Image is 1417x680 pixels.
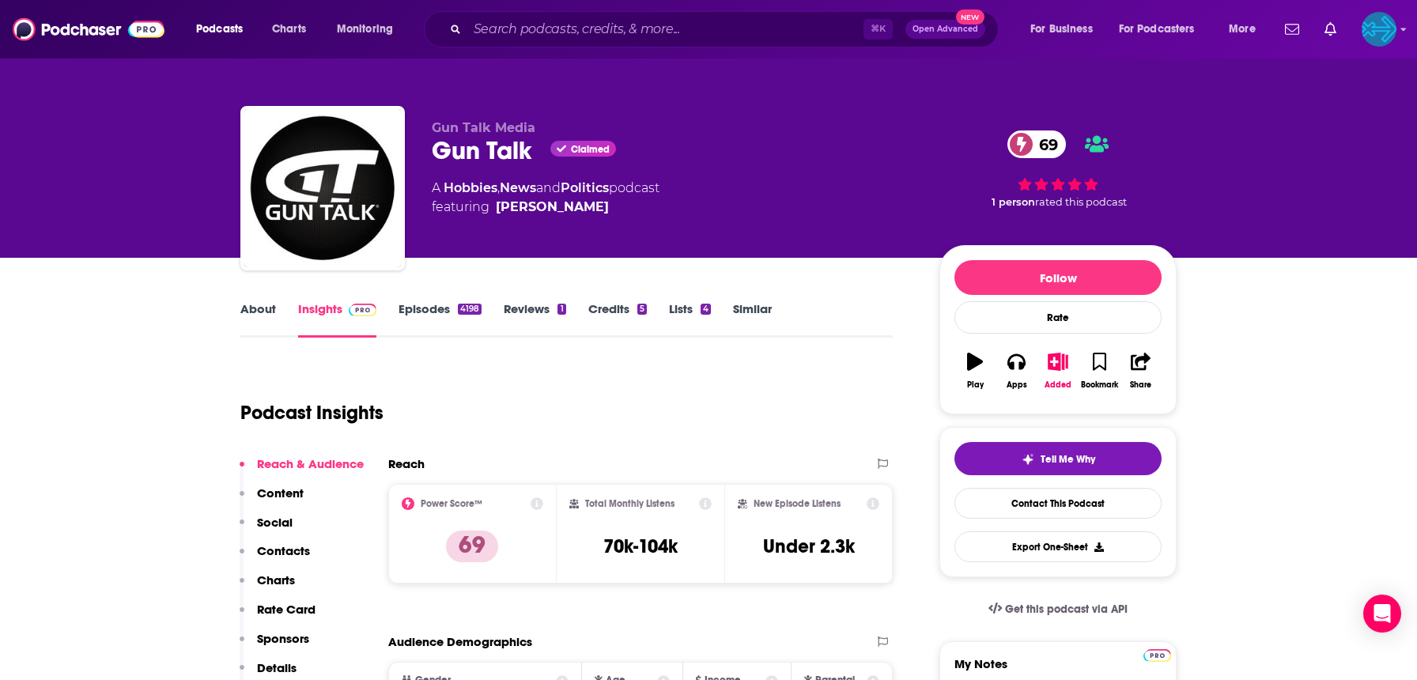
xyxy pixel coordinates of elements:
[257,456,364,471] p: Reach & Audience
[954,342,996,399] button: Play
[432,120,535,135] span: Gun Talk Media
[399,301,482,338] a: Episodes4198
[421,498,482,509] h2: Power Score™
[257,572,295,587] p: Charts
[240,456,364,485] button: Reach & Audience
[1143,649,1171,662] img: Podchaser Pro
[446,531,498,562] p: 69
[240,301,276,338] a: About
[1037,342,1079,399] button: Added
[496,198,609,217] a: Tom Gresham
[1318,16,1343,43] a: Show notifications dropdown
[954,488,1162,519] a: Contact This Podcast
[432,179,659,217] div: A podcast
[954,442,1162,475] button: tell me why sparkleTell Me Why
[1363,595,1401,633] div: Open Intercom Messenger
[1119,18,1195,40] span: For Podcasters
[967,380,984,390] div: Play
[337,18,393,40] span: Monitoring
[432,198,659,217] span: featuring
[1007,130,1066,158] a: 69
[561,180,609,195] a: Politics
[1045,380,1071,390] div: Added
[326,17,414,42] button: open menu
[1081,380,1118,390] div: Bookmark
[637,304,647,315] div: 5
[996,342,1037,399] button: Apps
[954,301,1162,334] div: Rate
[1218,17,1275,42] button: open menu
[1079,342,1120,399] button: Bookmark
[669,301,711,338] a: Lists4
[939,120,1177,218] div: 69 1 personrated this podcast
[585,498,674,509] h2: Total Monthly Listens
[439,11,1014,47] div: Search podcasts, credits, & more...
[257,602,316,617] p: Rate Card
[240,572,295,602] button: Charts
[603,535,678,558] h3: 70k-104k
[500,180,536,195] a: News
[240,485,304,515] button: Content
[1279,16,1306,43] a: Show notifications dropdown
[1362,12,1396,47] img: User Profile
[240,631,309,660] button: Sponsors
[444,180,497,195] a: Hobbies
[467,17,863,42] input: Search podcasts, credits, & more...
[257,485,304,501] p: Content
[863,19,893,40] span: ⌘ K
[1229,18,1256,40] span: More
[954,531,1162,562] button: Export One-Sheet
[244,109,402,267] img: Gun Talk
[733,301,772,338] a: Similar
[497,180,500,195] span: ,
[240,401,384,425] h1: Podcast Insights
[13,14,164,44] img: Podchaser - Follow, Share and Rate Podcasts
[388,634,532,649] h2: Audience Demographics
[185,17,263,42] button: open menu
[536,180,561,195] span: and
[557,304,565,315] div: 1
[257,660,297,675] p: Details
[1007,380,1027,390] div: Apps
[1362,12,1396,47] span: Logged in as backbonemedia
[1120,342,1162,399] button: Share
[504,301,565,338] a: Reviews1
[1023,130,1066,158] span: 69
[976,590,1140,629] a: Get this podcast via API
[956,9,984,25] span: New
[992,196,1035,208] span: 1 person
[1022,453,1034,466] img: tell me why sparkle
[763,535,855,558] h3: Under 2.3k
[257,631,309,646] p: Sponsors
[1362,12,1396,47] button: Show profile menu
[1019,17,1113,42] button: open menu
[388,456,425,471] h2: Reach
[240,515,293,544] button: Social
[571,145,610,153] span: Claimed
[458,304,482,315] div: 4198
[1041,453,1095,466] span: Tell Me Why
[240,543,310,572] button: Contacts
[1030,18,1093,40] span: For Business
[1109,17,1218,42] button: open menu
[1130,380,1151,390] div: Share
[272,18,306,40] span: Charts
[1005,603,1128,616] span: Get this podcast via API
[954,260,1162,295] button: Follow
[257,543,310,558] p: Contacts
[349,304,376,316] img: Podchaser Pro
[905,20,985,39] button: Open AdvancedNew
[257,515,293,530] p: Social
[588,301,647,338] a: Credits5
[1143,647,1171,662] a: Pro website
[240,602,316,631] button: Rate Card
[1035,196,1127,208] span: rated this podcast
[701,304,711,315] div: 4
[262,17,316,42] a: Charts
[298,301,376,338] a: InsightsPodchaser Pro
[196,18,243,40] span: Podcasts
[913,25,978,33] span: Open Advanced
[754,498,841,509] h2: New Episode Listens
